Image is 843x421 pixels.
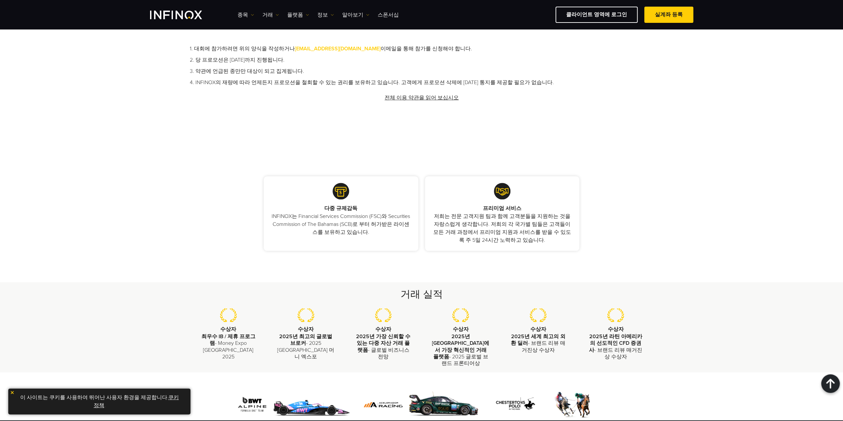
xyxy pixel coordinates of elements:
[644,7,693,23] a: 실계좌 등록
[375,326,391,333] strong: 수상자
[587,333,644,360] p: - 브랜드 리뷰 매거진상 수상자
[511,333,565,346] strong: 2025년 세계 최고의 외환 딜러
[324,205,357,212] strong: 다중 규제감독
[190,288,654,301] h2: 거래 실적
[190,45,654,53] li: 1. 대회에 참가하려면 위의 양식을 작성하거나 이메일을 통해 참가를 신청해야 합니다.
[270,212,412,236] p: INFINOX는 Financial Services Commission (FSC)와 Securities Commission of The Bahamas (SCB)로 부터 허가받은...
[190,67,654,75] li: 3. 약관에 언급된 종만만 대상이 되고 집계됩니다.
[509,333,567,353] p: - 브랜드 리뷰 매거진상 수상자
[453,326,469,333] strong: 수상자
[298,326,314,333] strong: 수상자
[432,212,573,244] p: 저희는 전문 고객지원 팀과 함께 고객분들을 지원하는 것을 자랑스럽게 생각합니다. 저희의 각 국가별 팀들은 고객들이 모든 거래 과정에서 프리미엄 지원과 서비스를 받을 수 있도록...
[607,326,623,333] strong: 수상자
[190,56,654,64] li: 2. 당 프로모션은 [DATE]까지 진행됩니다.
[12,392,187,411] p: 이 사이트는 쿠키를 사용하여 뛰어난 사용자 환경을 제공합니다. .
[432,333,490,367] p: - 2025 글로벌 브랜드 프론티어상
[530,326,546,333] strong: 수상자
[150,11,218,19] a: INFINOX Logo
[200,333,257,360] p: - Money Expo [GEOGRAPHIC_DATA] 2025
[378,11,399,19] a: 스폰서십
[237,11,254,19] a: 종목
[432,333,489,360] strong: 2025년 [GEOGRAPHIC_DATA]에서 가장 혁신적인 거래 플랫폼
[190,79,654,86] li: 4. INFINOX의 재량에 따라 언제든지 프로모션을 철회할 수 있는 권리를 보유하고 있습니다. 고객에게 프로모션 삭제에 [DATE] 통지를 제공할 필요가 없습니다.
[384,90,459,106] a: 전체 이용 약관을 읽어 보십시오
[342,11,369,19] a: 알아보기
[279,333,332,346] strong: 2025년 최고의 글로벌 브로커
[262,11,279,19] a: 거래
[589,333,642,353] strong: 2025년 라틴 아메리카의 선도적인 CFD 증권사
[295,45,381,52] a: [EMAIL_ADDRESS][DOMAIN_NAME]
[10,390,15,395] img: yellow close icon
[201,333,255,346] strong: 최우수 IB / 제휴 프로그램
[354,333,412,360] p: - 글로벌 비즈니스 전망
[220,326,236,333] strong: 수상자
[277,333,335,360] p: - 2025 [GEOGRAPHIC_DATA] 머니 엑스포
[356,333,410,353] strong: 2025년 가장 신뢰할 수 있는 다중 자산 거래 플랫폼
[555,7,638,23] a: 클라이언트 영역에 로그인
[317,11,334,19] a: 정보
[483,205,521,212] strong: 프리미엄 서비스
[287,11,309,19] a: 플랫폼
